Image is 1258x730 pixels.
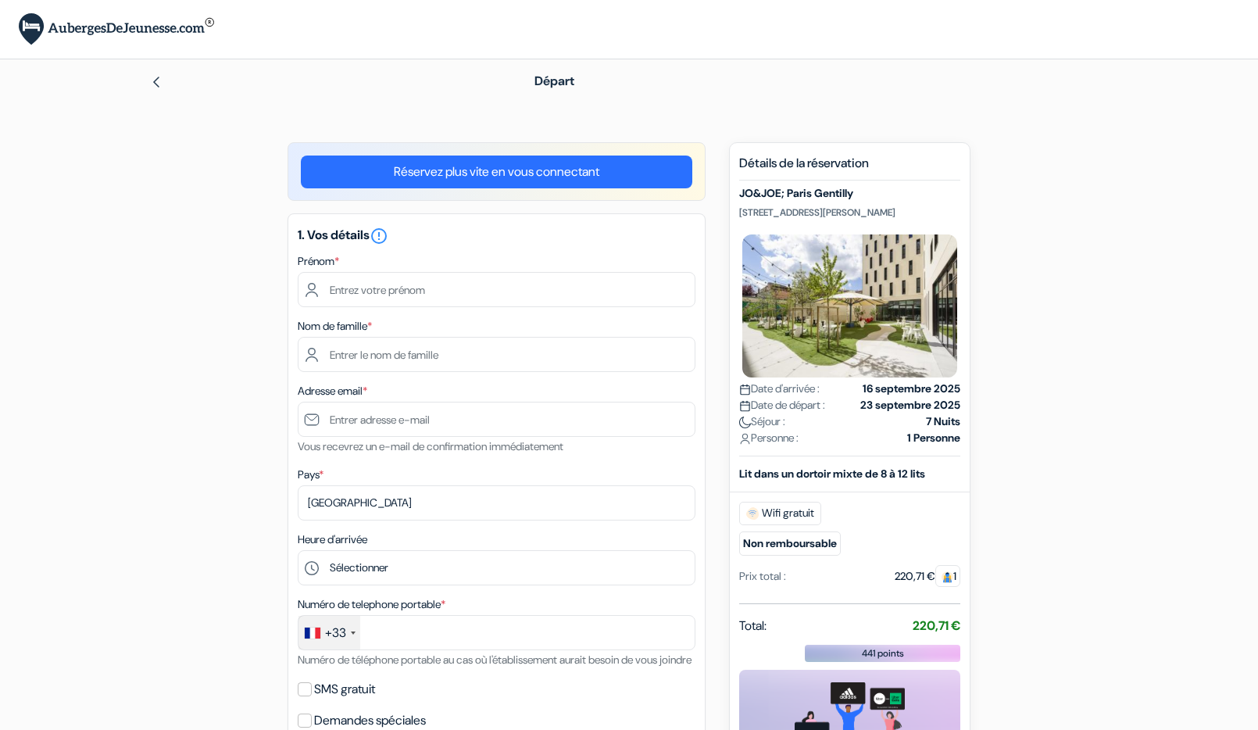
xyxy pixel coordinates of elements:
h5: JO&JOE; Paris Gentilly [739,187,960,200]
div: 220,71 € [895,568,960,585]
div: +33 [325,624,346,642]
label: Nom de famille [298,318,372,335]
span: Personne : [739,430,799,446]
img: AubergesDeJeunesse.com [19,13,214,45]
i: error_outline [370,227,388,245]
label: Adresse email [298,383,367,399]
img: moon.svg [739,417,751,428]
span: Date de départ : [739,397,825,413]
h5: 1. Vos détails [298,227,695,245]
span: 1 [935,565,960,587]
img: left_arrow.svg [150,76,163,88]
strong: 1 Personne [907,430,960,446]
span: Départ [534,73,574,89]
label: SMS gratuit [314,678,375,700]
span: Wifi gratuit [739,502,821,525]
small: Numéro de téléphone portable au cas où l'établissement aurait besoin de vous joindre [298,653,692,667]
img: user_icon.svg [739,433,751,445]
span: Total: [739,617,767,635]
input: Entrer adresse e-mail [298,402,695,437]
div: Prix total : [739,568,786,585]
span: Séjour : [739,413,785,430]
label: Numéro de telephone portable [298,596,445,613]
img: free_wifi.svg [746,507,759,520]
img: calendar.svg [739,384,751,395]
a: error_outline [370,227,388,243]
strong: 7 Nuits [926,413,960,430]
label: Pays [298,467,323,483]
h5: Détails de la réservation [739,156,960,181]
span: Date d'arrivée : [739,381,820,397]
strong: 16 septembre 2025 [863,381,960,397]
img: guest.svg [942,571,953,583]
strong: 23 septembre 2025 [860,397,960,413]
span: 441 points [862,646,904,660]
label: Heure d'arrivée [298,531,367,548]
input: Entrer le nom de famille [298,337,695,372]
small: Non remboursable [739,531,841,556]
input: Entrez votre prénom [298,272,695,307]
a: Réservez plus vite en vous connectant [301,156,692,188]
img: calendar.svg [739,400,751,412]
p: [STREET_ADDRESS][PERSON_NAME] [739,206,960,219]
label: Prénom [298,253,339,270]
strong: 220,71 € [913,617,960,634]
b: Lit dans un dortoir mixte de 8 à 12 lits [739,467,925,481]
div: France: +33 [298,616,360,649]
small: Vous recevrez un e-mail de confirmation immédiatement [298,439,563,453]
